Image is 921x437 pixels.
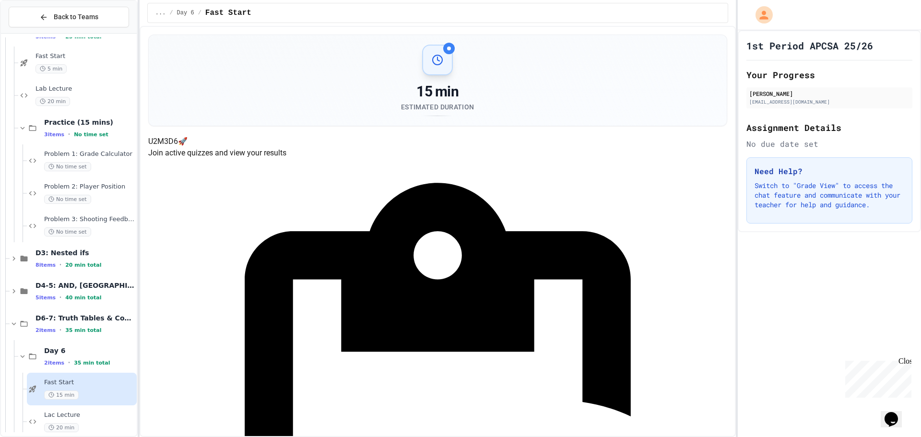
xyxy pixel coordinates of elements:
[65,327,101,333] span: 35 min total
[44,162,91,171] span: No time set
[755,181,904,210] p: Switch to "Grade View" to access the chat feature and communicate with your teacher for help and ...
[59,326,61,334] span: •
[35,314,135,322] span: D6-7: Truth Tables & Combinatorics, DeMorgan's Law
[177,9,194,17] span: Day 6
[749,89,909,98] div: [PERSON_NAME]
[401,83,474,100] div: 15 min
[35,97,70,106] span: 20 min
[169,9,173,17] span: /
[74,360,110,366] span: 35 min total
[68,359,70,366] span: •
[746,121,912,134] h2: Assignment Details
[44,227,91,236] span: No time set
[44,346,135,355] span: Day 6
[35,248,135,257] span: D3: Nested ifs
[44,423,79,432] span: 20 min
[44,360,64,366] span: 2 items
[881,399,911,427] iframe: chat widget
[59,294,61,301] span: •
[59,261,61,269] span: •
[35,262,56,268] span: 8 items
[198,9,201,17] span: /
[44,118,135,127] span: Practice (15 mins)
[74,131,108,138] span: No time set
[35,295,56,301] span: 5 items
[44,378,135,387] span: Fast Start
[44,195,91,204] span: No time set
[746,138,912,150] div: No due date set
[68,130,70,138] span: •
[205,7,251,19] span: Fast Start
[841,357,911,398] iframe: chat widget
[44,215,135,224] span: Problem 3: Shooting Feedback
[155,9,166,17] span: ...
[755,165,904,177] h3: Need Help?
[746,68,912,82] h2: Your Progress
[35,52,135,60] span: Fast Start
[35,85,135,93] span: Lab Lecture
[65,295,101,301] span: 40 min total
[35,64,67,73] span: 5 min
[44,183,135,191] span: Problem 2: Player Position
[4,4,66,61] div: Chat with us now!Close
[65,262,101,268] span: 20 min total
[746,39,873,52] h1: 1st Period APCSA 25/26
[745,4,775,26] div: My Account
[44,131,64,138] span: 3 items
[44,411,135,419] span: Lac Lecture
[401,102,474,112] div: Estimated Duration
[44,390,79,400] span: 15 min
[54,12,98,22] span: Back to Teams
[35,327,56,333] span: 2 items
[35,281,135,290] span: D4-5: AND, [GEOGRAPHIC_DATA], NOT
[148,136,727,147] h4: U2M3D6 🚀
[749,98,909,106] div: [EMAIL_ADDRESS][DOMAIN_NAME]
[44,150,135,158] span: Problem 1: Grade Calculator
[9,7,129,27] button: Back to Teams
[148,147,727,159] p: Join active quizzes and view your results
